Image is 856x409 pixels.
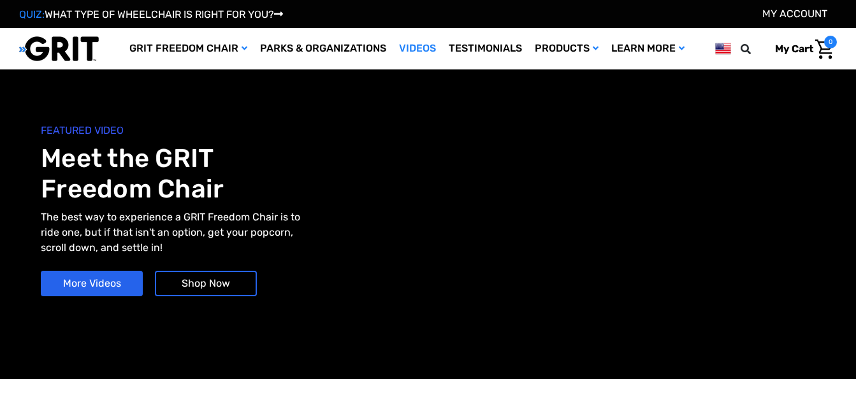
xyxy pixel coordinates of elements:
[254,28,393,69] a: Parks & Organizations
[19,36,99,62] img: GRIT All-Terrain Wheelchair and Mobility Equipment
[824,36,837,48] span: 0
[435,111,809,334] iframe: YouTube video player
[715,41,731,57] img: us.png
[775,43,813,55] span: My Cart
[41,143,428,204] h1: Meet the GRIT Freedom Chair
[41,123,428,138] span: FEATURED VIDEO
[123,28,254,69] a: GRIT Freedom Chair
[41,210,312,255] p: The best way to experience a GRIT Freedom Chair is to ride one, but if that isn't an option, get ...
[762,8,827,20] a: Account
[605,28,691,69] a: Learn More
[815,39,834,59] img: Cart
[442,28,528,69] a: Testimonials
[155,271,257,296] a: Shop Now
[528,28,605,69] a: Products
[393,28,442,69] a: Videos
[19,8,283,20] a: QUIZ:WHAT TYPE OF WHEELCHAIR IS RIGHT FOR YOU?
[19,8,45,20] span: QUIZ:
[765,36,837,62] a: Cart with 0 items
[746,36,765,62] input: Search
[41,271,143,296] a: More Videos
